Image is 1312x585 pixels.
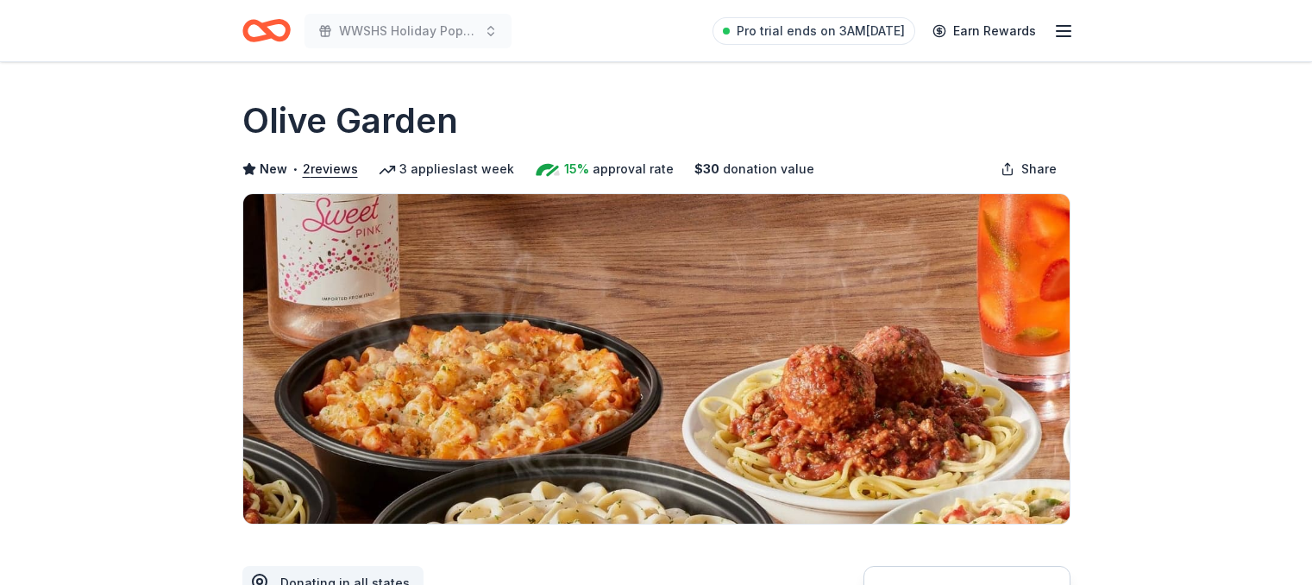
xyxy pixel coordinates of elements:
[242,10,291,51] a: Home
[339,21,477,41] span: WWSHS Holiday Pops Band Concert
[1021,159,1057,179] span: Share
[694,159,719,179] span: $ 30
[987,152,1070,186] button: Share
[737,21,905,41] span: Pro trial ends on 3AM[DATE]
[304,14,512,48] button: WWSHS Holiday Pops Band Concert
[712,17,915,45] a: Pro trial ends on 3AM[DATE]
[242,97,458,145] h1: Olive Garden
[292,162,298,176] span: •
[303,159,358,179] button: 2reviews
[564,159,589,179] span: 15%
[260,159,287,179] span: New
[723,159,814,179] span: donation value
[379,159,514,179] div: 3 applies last week
[243,194,1070,524] img: Image for Olive Garden
[593,159,674,179] span: approval rate
[922,16,1046,47] a: Earn Rewards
